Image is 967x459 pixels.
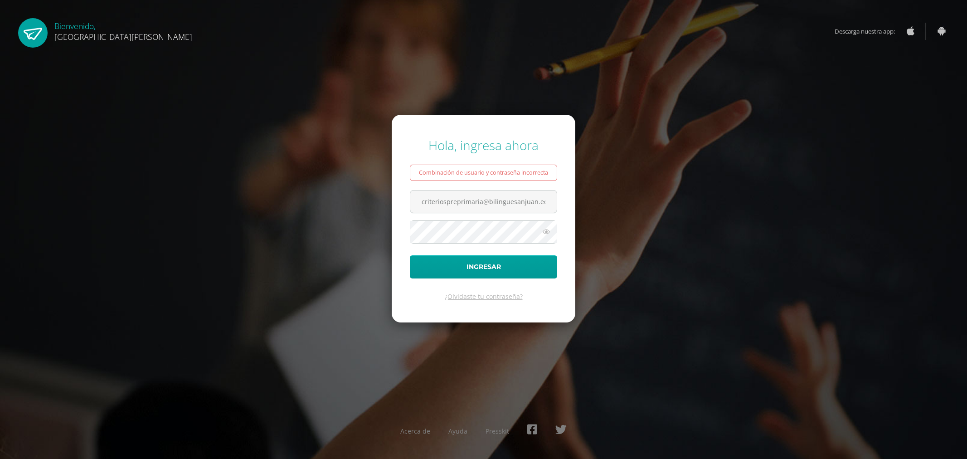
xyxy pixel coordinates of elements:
[54,18,192,42] div: Bienvenido,
[835,23,904,40] span: Descarga nuestra app:
[448,427,467,435] a: Ayuda
[445,292,523,301] a: ¿Olvidaste tu contraseña?
[410,255,557,278] button: Ingresar
[486,427,509,435] a: Presskit
[410,190,557,213] input: Correo electrónico o usuario
[400,427,430,435] a: Acerca de
[54,31,192,42] span: [GEOGRAPHIC_DATA][PERSON_NAME]
[410,165,557,181] div: Combinación de usuario y contraseña incorrecta
[410,137,557,154] div: Hola, ingresa ahora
